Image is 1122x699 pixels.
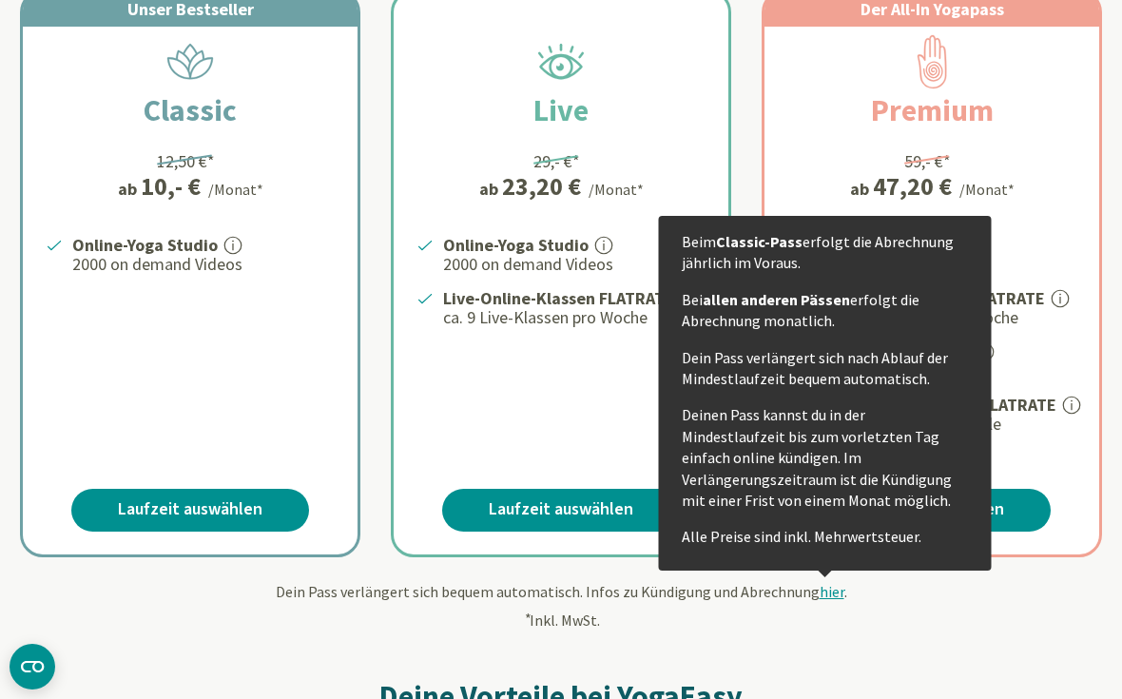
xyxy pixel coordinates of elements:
div: 23,20 € [502,174,581,199]
span: ab [118,176,141,202]
div: 10,- € [141,174,201,199]
h2: Live [488,87,634,133]
strong: Classic-Pass [716,232,803,251]
div: 47,20 € [873,174,952,199]
div: 59,- €* [904,148,951,174]
button: CMP-Widget öffnen [10,644,55,689]
span: ab [479,176,502,202]
p: Bei erfolgt die Abrechnung monatlich. [682,289,969,332]
div: 12,50 €* [157,148,215,174]
p: ca. 9 Live-Klassen pro Woche [443,306,706,329]
div: 29,- €* [533,148,580,174]
div: /Monat* [589,178,644,201]
h2: Premium [825,87,1039,133]
p: Beim erfolgt die Abrechnung jährlich im Voraus. [682,231,969,274]
div: /Monat* [959,178,1015,201]
strong: Live-Online-Klassen FLATRATE [443,287,674,309]
a: Laufzeit auswählen [71,489,309,532]
p: Deinen Pass kannst du in der Mindestlaufzeit bis zum vorletzten Tag einfach online kündigen. Im V... [682,404,969,511]
strong: allen anderen Pässen [703,290,850,309]
p: 2000 on demand Videos [72,253,335,276]
span: ab [850,176,873,202]
strong: Online-Yoga Studio [443,234,589,256]
strong: Online-Yoga Studio [72,234,218,256]
div: Dein Pass verlängert sich bequem automatisch. Infos zu Kündigung und Abrechnung . Inkl. MwSt. [5,580,1117,631]
p: 2000 on demand Videos [443,253,706,276]
div: /Monat* [208,178,263,201]
p: Alle Preise sind inkl. Mehrwertsteuer. [682,526,969,547]
p: Dein Pass verlängert sich nach Ablauf der Mindestlaufzeit bequem automatisch. [682,347,969,390]
h2: Classic [98,87,282,133]
a: Laufzeit auswählen [442,489,680,532]
span: hier [820,582,844,601]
